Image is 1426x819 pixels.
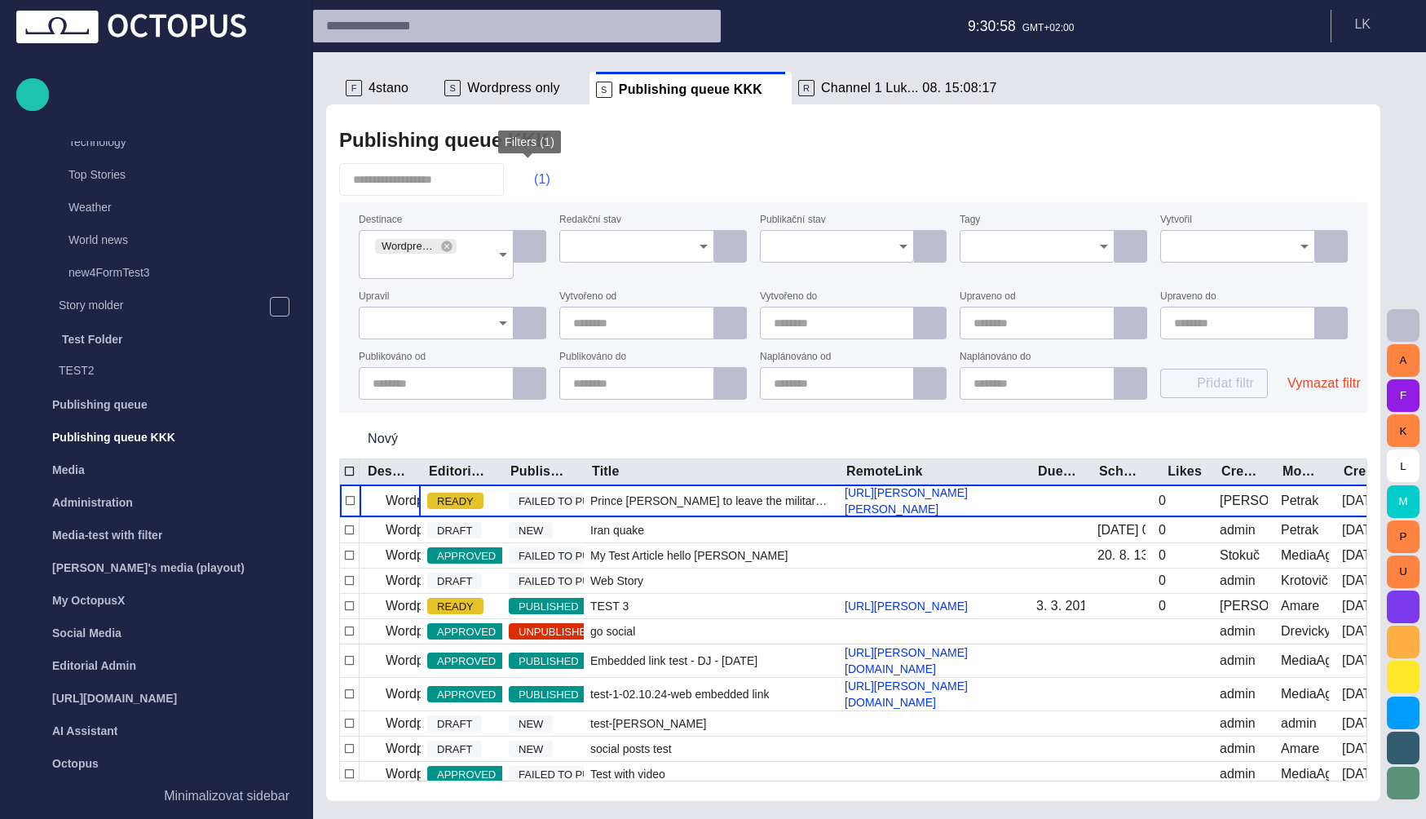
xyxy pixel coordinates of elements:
[16,388,296,421] div: Publishing queue
[509,523,553,539] span: NEW
[52,592,125,609] p: My OctopusX
[1160,291,1216,303] label: Upraveno do
[427,599,483,615] span: READY
[1281,740,1319,758] div: Amare
[892,235,915,258] button: Open
[1344,463,1384,480] div: Created
[559,215,621,226] label: Redakční stav
[427,767,506,783] span: APPROVED
[505,134,554,150] span: Filters (1)
[339,72,438,104] div: F4stano
[1093,235,1115,258] button: Open
[386,684,501,704] p: Wordpress Reunion
[1387,449,1419,482] button: L
[1220,572,1256,590] div: admin
[16,747,296,780] div: Octopus
[68,264,296,281] p: new4FormTest3
[1220,652,1256,670] div: admin
[960,215,980,226] label: Tagy
[1159,597,1166,615] div: 0
[1387,344,1419,377] button: A
[1097,521,1146,539] div: 14. 9. 2013 00:00
[792,72,1012,104] div: RChannel 1 Luk... 08. 15:08:17
[346,80,362,96] p: F
[960,352,1031,363] label: Naplánováno do
[559,352,626,363] label: Publikováno do
[26,290,296,323] div: Story molder
[59,362,296,379] p: TEST2
[359,215,402,226] label: Destinace
[1220,685,1256,703] div: admin
[1387,485,1419,518] button: M
[1354,15,1371,34] p: L K
[589,72,792,104] div: SPublishing queue KKK
[36,160,296,193] div: Top Stories
[760,352,831,363] label: Naplánováno od
[26,356,296,388] div: TEST2
[68,134,296,150] p: Technology
[467,80,560,96] span: Wordpress only
[509,742,553,758] span: NEW
[1038,463,1078,480] div: Due date
[590,522,644,538] span: Iran quake
[427,716,482,733] span: DRAFT
[590,547,788,564] span: My Test Article hello dolly
[590,623,635,640] span: go social
[52,494,133,511] p: Administration
[16,682,296,715] div: [URL][DOMAIN_NAME]
[509,624,603,640] span: UNPUBLISHED
[1159,547,1166,564] div: 0
[509,494,630,510] span: FAILED TO PUBLISH
[1099,463,1139,480] div: Scheduled
[1168,463,1202,480] div: Likes
[427,573,482,590] span: DRAFT
[592,463,620,480] div: Title
[1220,715,1256,733] div: admin
[590,573,643,589] span: Web Story
[427,742,482,758] span: DRAFT
[438,72,589,104] div: SWordpress only
[838,485,1030,517] a: [URL][PERSON_NAME][PERSON_NAME]
[1281,715,1317,733] div: admin
[509,573,630,590] span: FAILED TO PUBLISH
[164,786,289,806] p: Minimalizovat sidebar
[590,715,706,732] span: test-adam
[16,11,246,43] img: Octopus News Room
[1159,572,1166,590] div: 0
[62,331,122,348] p: Test Folder
[36,258,296,290] div: new4FormTest3
[386,764,501,784] p: Wordpress Reunion
[590,686,769,702] span: test-1-02.10.24-web embedded link
[1220,622,1256,640] div: admin
[386,571,501,591] p: Wordpress Reunion
[368,463,408,480] div: Destination
[1342,597,1390,615] div: 23. 5. 2014 13:59
[1281,622,1329,640] div: Drevicky
[1220,547,1260,564] div: Stokuč
[427,624,506,640] span: APPROVED
[1022,20,1075,35] p: GMT+02:00
[68,166,296,183] p: Top Stories
[492,312,514,334] button: Open
[590,493,832,509] span: Prince William to leave the military 200008
[1281,765,1329,783] div: MediaAgent
[1281,547,1329,564] div: MediaAgent
[427,548,506,564] span: APPROVED
[1293,235,1316,258] button: Open
[52,690,177,706] p: [URL][DOMAIN_NAME]
[427,687,506,703] span: APPROVED
[510,165,558,194] button: (1)
[1342,492,1390,510] div: 12. 9. 2013 15:15
[386,491,501,511] p: Wordpress Reunion
[1342,572,1390,590] div: 14. 9. 2013 17:35
[509,653,589,670] span: PUBLISHED
[1160,215,1192,226] label: Vytvořil
[1159,521,1166,539] div: 0
[1283,463,1322,480] div: Modified by
[1220,597,1268,615] div: Carole
[821,80,997,96] span: Channel 1 Luk... 08. 15:08:17
[1159,492,1166,510] div: 0
[968,15,1016,37] p: 9:30:58
[1387,556,1419,588] button: U
[16,454,296,486] div: Media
